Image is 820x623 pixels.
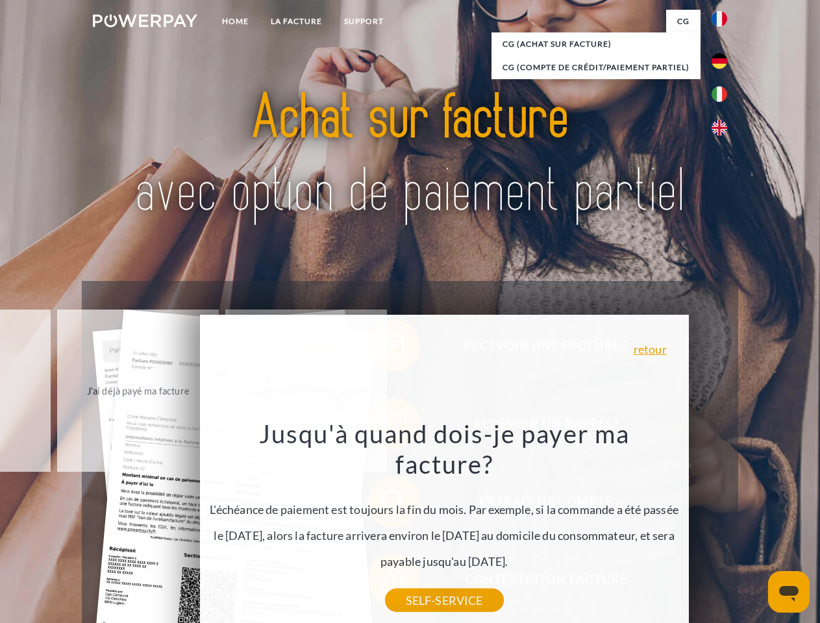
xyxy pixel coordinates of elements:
a: CG (Compte de crédit/paiement partiel) [491,56,701,79]
img: en [712,120,727,136]
div: J'ai déjà payé ma facture [65,382,211,399]
img: it [712,86,727,102]
a: LA FACTURE [260,10,333,33]
iframe: Bouton de lancement de la fenêtre de messagerie [768,571,810,613]
img: de [712,53,727,69]
img: fr [712,11,727,27]
a: Support [333,10,395,33]
a: SELF-SERVICE [385,589,504,612]
a: retour [634,343,667,355]
a: CG (achat sur facture) [491,32,701,56]
h3: Jusqu'à quand dois-je payer ma facture? [207,418,681,480]
div: L'échéance de paiement est toujours la fin du mois. Par exemple, si la commande a été passée le [... [207,418,681,600]
a: CG [666,10,701,33]
a: Home [211,10,260,33]
img: title-powerpay_fr.svg [124,62,696,249]
img: logo-powerpay-white.svg [93,14,197,27]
